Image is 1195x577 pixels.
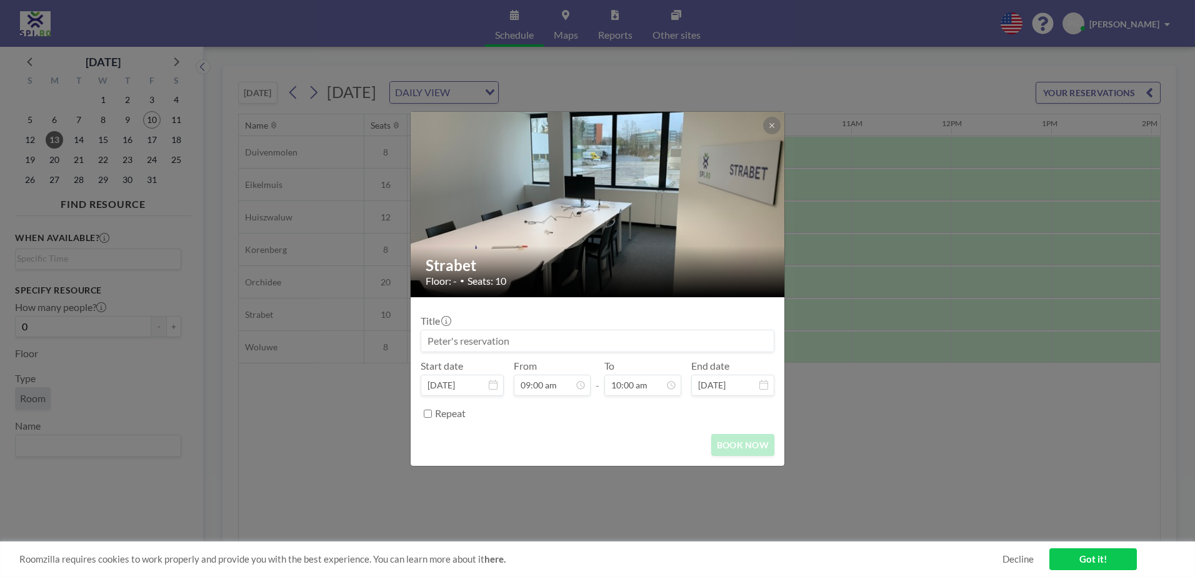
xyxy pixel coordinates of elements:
[1049,548,1137,570] a: Got it!
[426,256,771,275] h2: Strabet
[514,360,537,372] label: From
[411,64,786,345] img: 537.jpg
[604,360,614,372] label: To
[711,434,774,456] button: BOOK NOW
[596,364,599,392] span: -
[484,553,506,565] a: here.
[1002,553,1034,565] a: Decline
[421,360,463,372] label: Start date
[421,330,774,352] input: Peter's reservation
[426,275,457,287] span: Floor: -
[460,276,464,285] span: •
[467,275,506,287] span: Seats: 10
[421,315,450,327] label: Title
[691,360,729,372] label: End date
[435,407,466,420] label: Repeat
[19,553,1002,565] span: Roomzilla requires cookies to work properly and provide you with the best experience. You can lea...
